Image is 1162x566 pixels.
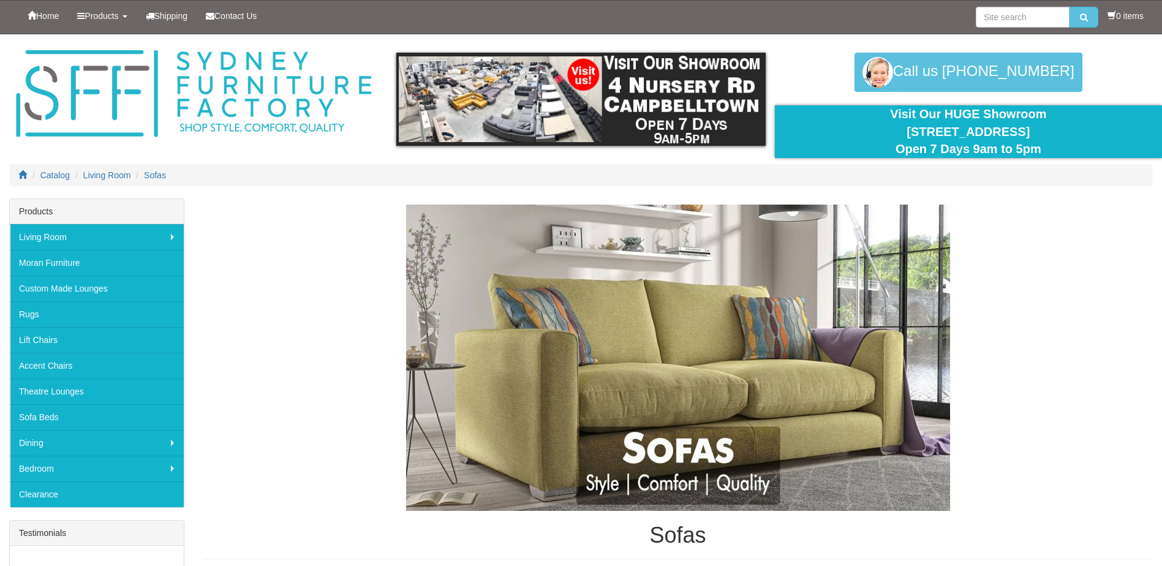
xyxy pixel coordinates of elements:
[1107,10,1144,22] li: 0 items
[10,430,184,456] a: Dining
[36,11,59,21] span: Home
[154,11,188,21] span: Shipping
[18,1,68,31] a: Home
[10,47,377,141] img: Sydney Furniture Factory
[10,404,184,430] a: Sofa Beds
[144,170,166,180] a: Sofas
[197,1,266,31] a: Contact Us
[137,1,197,31] a: Shipping
[10,481,184,507] a: Clearance
[68,1,136,31] a: Products
[10,327,184,353] a: Lift Chairs
[10,379,184,404] a: Theatre Lounges
[10,224,184,250] a: Living Room
[10,250,184,276] a: Moran Furniture
[10,456,184,481] a: Bedroom
[83,170,131,180] a: Living Room
[40,170,70,180] a: Catalog
[396,53,765,146] img: showroom.gif
[311,205,1046,511] img: Sofas
[10,353,184,379] a: Accent Chairs
[203,523,1153,548] h1: Sofas
[10,199,184,224] div: Products
[784,105,1153,158] div: Visit Our HUGE Showroom [STREET_ADDRESS] Open 7 Days 9am to 5pm
[976,7,1070,28] input: Site search
[10,521,184,546] div: Testimonials
[10,301,184,327] a: Rugs
[85,11,118,21] span: Products
[10,276,184,301] a: Custom Made Lounges
[214,11,257,21] span: Contact Us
